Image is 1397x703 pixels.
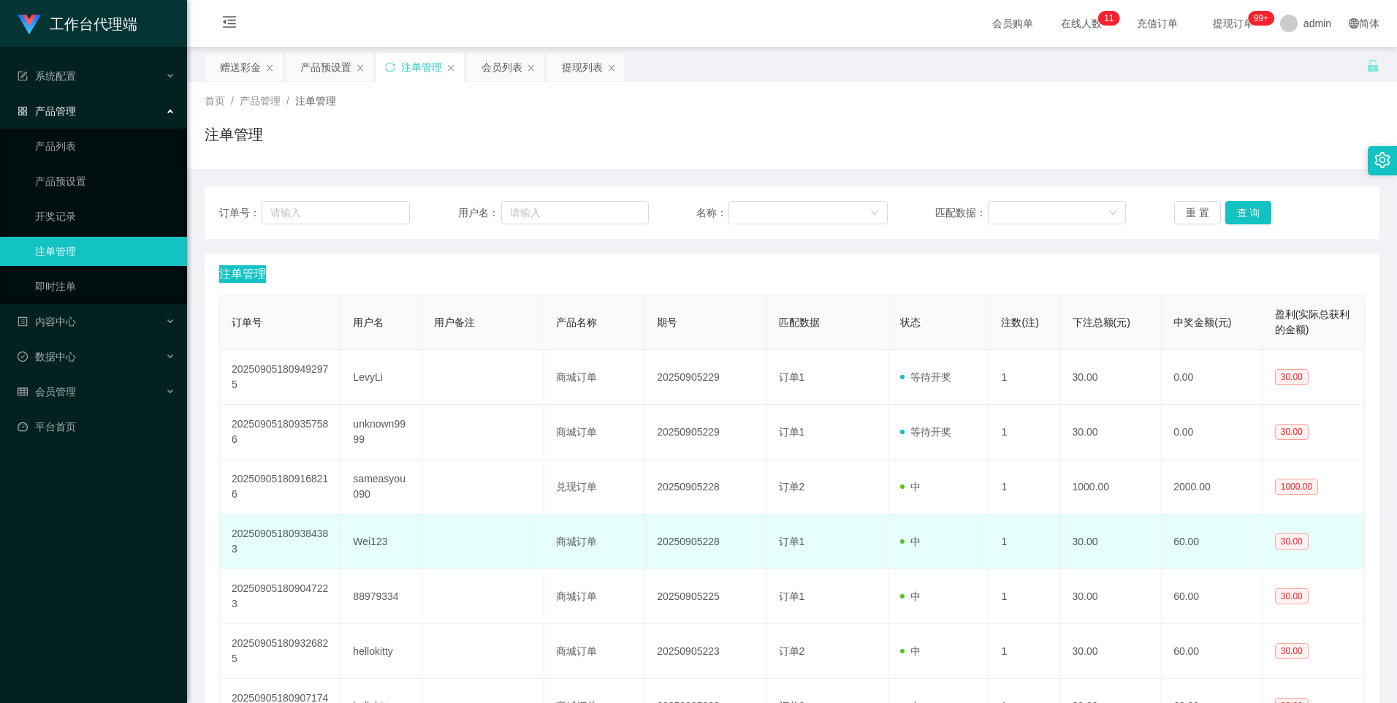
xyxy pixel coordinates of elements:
[1109,11,1114,26] p: 1
[607,64,616,72] i: 图标: close
[35,202,175,231] a: 开奖记录
[1275,533,1309,550] span: 30.00
[401,53,442,81] div: 注单管理
[779,590,805,602] span: 订单1
[458,205,502,221] span: 用户名：
[220,350,341,405] td: 202509051809492975
[1061,460,1162,514] td: 1000.00
[900,481,921,493] span: 中
[900,590,921,602] span: 中
[544,350,646,405] td: 商城订单
[341,350,422,405] td: LevyLi
[1162,405,1263,460] td: 0.00
[1225,201,1272,224] button: 查 询
[341,569,422,624] td: 88979334
[1073,316,1130,328] span: 下注总额(元)
[1104,11,1109,26] p: 1
[527,64,536,72] i: 图标: close
[544,460,646,514] td: 兑现订单
[286,95,289,107] span: /
[1275,643,1309,659] span: 30.00
[779,426,805,438] span: 订单1
[1061,405,1162,460] td: 30.00
[265,64,274,72] i: 图标: close
[544,624,646,679] td: 商城订单
[989,350,1060,405] td: 1
[779,316,820,328] span: 匹配数据
[18,70,76,82] span: 系统配置
[18,105,76,117] span: 产品管理
[779,645,805,657] span: 订单2
[645,405,766,460] td: 20250905229
[779,481,805,493] span: 订单2
[1054,18,1109,28] span: 在线人数
[1275,588,1309,604] span: 30.00
[341,514,422,569] td: Wei123
[341,460,422,514] td: sameasyou090
[220,569,341,624] td: 202509051809047223
[645,624,766,679] td: 20250905223
[989,569,1060,624] td: 1
[240,95,281,107] span: 产品管理
[696,205,728,221] span: 名称：
[1206,18,1261,28] span: 提现订单
[779,536,805,547] span: 订单1
[1061,350,1162,405] td: 30.00
[220,460,341,514] td: 202509051809168216
[481,53,522,81] div: 会员列表
[18,412,175,441] a: 图标: dashboard平台首页
[446,64,455,72] i: 图标: close
[50,1,137,47] h1: 工作台代理端
[220,53,261,81] div: 赠送彩金
[989,460,1060,514] td: 1
[1061,569,1162,624] td: 30.00
[900,536,921,547] span: 中
[544,405,646,460] td: 商城订单
[989,405,1060,460] td: 1
[544,514,646,569] td: 商城订单
[900,426,951,438] span: 等待开奖
[232,316,262,328] span: 订单号
[1001,316,1038,328] span: 注数(注)
[18,106,28,116] i: 图标: appstore-o
[544,569,646,624] td: 商城订单
[262,201,410,224] input: 请输入
[657,316,677,328] span: 期号
[18,15,41,35] img: logo.9652507e.png
[1374,152,1390,168] i: 图标: setting
[231,95,234,107] span: /
[219,265,266,283] span: 注单管理
[295,95,336,107] span: 注单管理
[989,624,1060,679] td: 1
[1275,308,1350,335] span: 盈利(实际总获利的金额)
[900,371,951,383] span: 等待开奖
[35,272,175,301] a: 即时注单
[1061,624,1162,679] td: 30.00
[779,371,805,383] span: 订单1
[645,569,766,624] td: 20250905225
[220,405,341,460] td: 202509051809357586
[18,18,137,29] a: 工作台代理端
[1162,350,1263,405] td: 0.00
[1349,18,1359,28] i: 图标: global
[501,201,649,224] input: 请输入
[645,350,766,405] td: 20250905229
[18,316,28,327] i: 图标: profile
[300,53,351,81] div: 产品预设置
[205,1,254,47] i: 图标: menu-fold
[385,62,395,72] i: 图标: sync
[353,316,384,328] span: 用户名
[1248,11,1274,26] sup: 1087
[645,460,766,514] td: 20250905228
[35,132,175,161] a: 产品列表
[341,624,422,679] td: hellokitty
[434,316,475,328] span: 用户备注
[356,64,365,72] i: 图标: close
[18,386,76,398] span: 会员管理
[1275,424,1309,440] span: 30.00
[1061,514,1162,569] td: 30.00
[35,167,175,196] a: 产品预设置
[900,645,921,657] span: 中
[645,514,766,569] td: 20250905228
[220,514,341,569] td: 202509051809384383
